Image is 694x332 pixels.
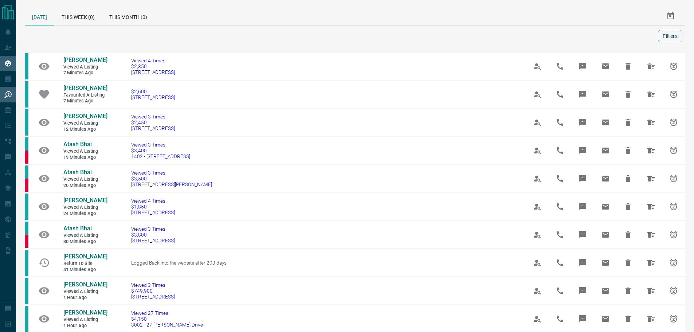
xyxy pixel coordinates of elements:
span: Hide All from Atash Bhai [642,226,660,243]
span: 7 minutes ago [63,98,107,104]
span: [PERSON_NAME] [63,56,107,63]
span: Hide All from Atash Bhai [642,142,660,159]
span: Snooze [665,254,682,272]
span: Message [574,198,591,215]
span: View Profile [529,310,546,328]
span: Favourited a Listing [63,92,107,98]
span: [STREET_ADDRESS] [131,69,175,75]
span: Call [551,254,569,272]
a: Viewed 3 Times$3,800[STREET_ADDRESS] [131,226,175,243]
span: Message [574,254,591,272]
div: This Month (0) [102,7,154,25]
span: View Profile [529,142,546,159]
span: Atash Bhai [63,225,92,232]
a: [PERSON_NAME] [63,281,107,289]
span: Logged Back into the website after 203 days [131,260,227,266]
span: Message [574,58,591,75]
a: Viewed 3 Times$2,450[STREET_ADDRESS] [131,114,175,131]
span: View Profile [529,198,546,215]
span: View Profile [529,226,546,243]
span: Hide All from Olivia Ferreira [642,114,660,131]
div: condos.ca [25,109,28,136]
span: View Profile [529,114,546,131]
a: [PERSON_NAME] [63,197,107,204]
span: Message [574,282,591,300]
span: Viewed 3 Times [131,114,175,120]
span: Call [551,310,569,328]
a: Viewed 4 Times$2,350[STREET_ADDRESS] [131,58,175,75]
span: $3,800 [131,232,175,238]
span: $749,900 [131,288,175,294]
span: [STREET_ADDRESS][PERSON_NAME] [131,181,212,187]
span: Message [574,226,591,243]
div: condos.ca [25,81,28,108]
span: Snooze [665,198,682,215]
div: condos.ca [25,165,28,179]
span: Email [597,170,614,187]
span: Hide All from Atash Bhai [642,170,660,187]
span: Snooze [665,226,682,243]
div: property.ca [25,235,28,248]
span: Email [597,86,614,103]
a: Atash Bhai [63,141,107,148]
span: 41 minutes ago [63,267,107,273]
span: Hide All from Emma Nickel [642,58,660,75]
a: Viewed 3 Times$3,4001402 - [STREET_ADDRESS] [131,142,190,159]
span: Hide [619,170,637,187]
span: $2,600 [131,89,175,94]
span: [STREET_ADDRESS] [131,210,175,215]
span: [STREET_ADDRESS] [131,294,175,300]
div: [DATE] [25,7,54,26]
span: View Profile [529,254,546,272]
span: Viewed a Listing [63,120,107,126]
a: [PERSON_NAME] [63,56,107,64]
div: condos.ca [25,53,28,79]
span: Viewed 4 Times [131,58,175,63]
span: Email [597,198,614,215]
span: Call [551,142,569,159]
a: [PERSON_NAME] [63,253,107,261]
a: Viewed 27 Times$4,1503002 - 27 [PERSON_NAME] Drive [131,310,203,328]
span: Snooze [665,282,682,300]
span: Message [574,86,591,103]
span: [PERSON_NAME] [63,309,107,316]
span: Hide [619,58,637,75]
span: Hide [619,198,637,215]
span: Call [551,58,569,75]
span: Viewed a Listing [63,289,107,295]
div: This Week (0) [54,7,102,25]
span: 24 minutes ago [63,211,107,217]
span: Email [597,254,614,272]
span: Viewed a Listing [63,317,107,323]
span: [PERSON_NAME] [63,85,107,91]
a: Atash Bhai [63,169,107,176]
span: 19 minutes ago [63,155,107,161]
span: View Profile [529,170,546,187]
span: Call [551,282,569,300]
span: Email [597,142,614,159]
a: Viewed 3 Times$749,900[STREET_ADDRESS] [131,282,175,300]
span: Viewed a Listing [63,204,107,211]
button: Filters [658,30,682,42]
span: Viewed a Listing [63,64,107,70]
span: Viewed a Listing [63,233,107,239]
div: condos.ca [25,306,28,332]
a: $2,600[STREET_ADDRESS] [131,89,175,100]
a: Atash Bhai [63,225,107,233]
span: Snooze [665,142,682,159]
span: 7 minutes ago [63,70,107,76]
span: Viewed 3 Times [131,226,175,232]
span: Snooze [665,114,682,131]
span: Call [551,170,569,187]
span: Atash Bhai [63,141,92,148]
div: condos.ca [25,278,28,304]
span: Viewed a Listing [63,148,107,155]
span: Snooze [665,58,682,75]
span: Snooze [665,170,682,187]
span: Hide All from Matt Collins [642,254,660,272]
span: $3,500 [131,176,212,181]
div: property.ca [25,179,28,192]
span: Atash Bhai [63,169,92,176]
